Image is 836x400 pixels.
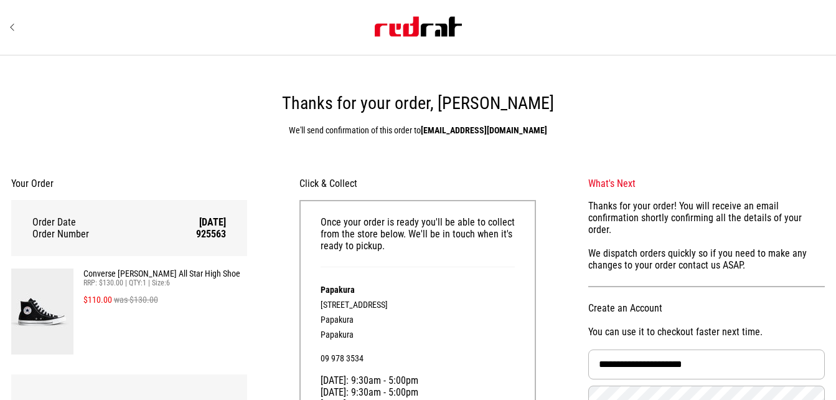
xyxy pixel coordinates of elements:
p: We'll send confirmation of this order to [11,123,825,138]
img: Red Rat [375,17,462,37]
div: Thanks for your order! You will receive an email confirmation shortly confirming all the details ... [588,200,825,271]
h2: Your Order [11,178,248,190]
h2: Click & Collect [299,178,536,190]
th: Order Date [32,216,159,228]
input: Email Address [588,350,825,379]
div: Once your order is ready you'll be able to collect from the store below. We'll be in touch when i... [321,216,515,267]
h2: What's Next [588,178,825,190]
span: was $130.00 [114,295,158,305]
div: RRP: $130.00 | QTY: 1 | Size: 6 [83,279,248,287]
h1: Thanks for your order, [PERSON_NAME] [11,93,825,114]
img: Converse Chuck Taylor All Star High Shoe [11,269,73,355]
td: [DATE] [159,216,227,228]
strong: Papakura [321,285,355,295]
span: $110.00 [83,295,112,305]
p: You can use it to checkout faster next time. [588,325,825,340]
a: Converse [PERSON_NAME] All Star High Shoe [83,269,248,279]
td: 925563 [159,228,227,240]
th: Order Number [32,228,159,240]
h2: Create an Account [588,302,825,315]
strong: [EMAIL_ADDRESS][DOMAIN_NAME] [421,125,547,135]
span: 09 978 3534 [321,353,364,363]
span: [STREET_ADDRESS] Papakura Papakura [321,300,388,340]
